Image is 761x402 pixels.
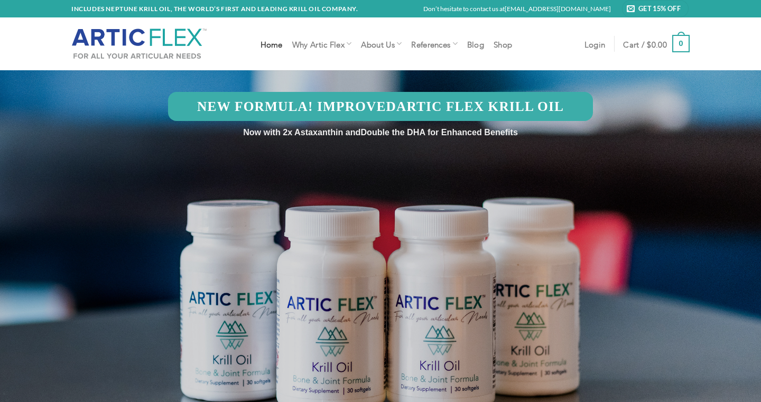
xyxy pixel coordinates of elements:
strong: 0 [672,35,690,52]
a: Login [584,34,606,53]
bdi: 0.00 [647,42,667,46]
p: Don’t hesitate to contact us at [423,4,611,14]
a: About Us [361,33,402,54]
a: [EMAIL_ADDRESS][DOMAIN_NAME] [505,5,611,13]
a: Home [261,34,283,53]
a: Why Artic Flex [292,33,352,54]
strong: New Formula! Improved [197,99,396,114]
span: Double the DHA for Enhanced Benefits [360,127,517,137]
strong: Artic Flex Krill Oil [396,99,564,114]
span: Login [584,40,606,48]
a: References [411,33,458,54]
span: Cart / [623,40,667,48]
span: Get 15% Off [638,3,684,14]
a: Shop [494,34,512,53]
span: Now with 2x Astaxanthin and [243,127,360,137]
a: Blog [467,34,484,53]
img: Artic Flex [71,28,207,60]
strong: INCLUDES NEPTUNE KRILL OIL, THE WORLD’S FIRST AND LEADING KRILL OIL COMPANY. [71,5,358,13]
span: $ [647,42,651,46]
a: Cart / $0.00 0 [623,27,690,60]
